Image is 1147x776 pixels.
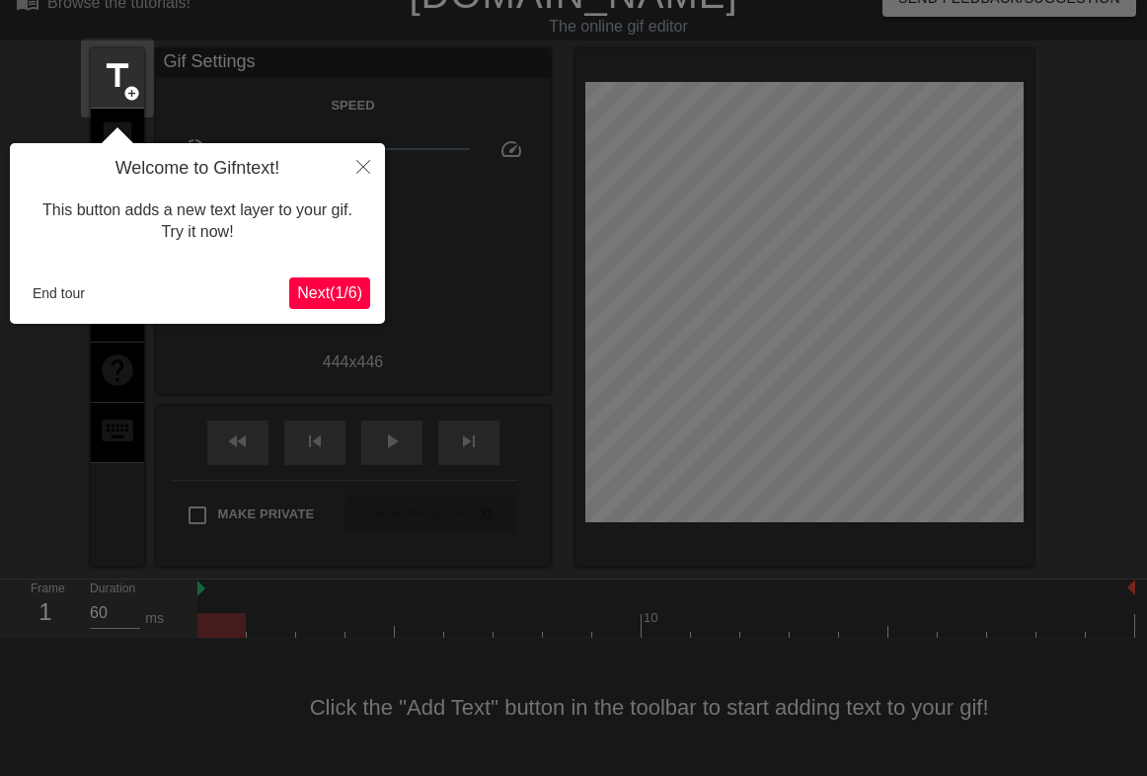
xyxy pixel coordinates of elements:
div: This button adds a new text layer to your gif. Try it now! [25,180,370,264]
button: Close [342,143,385,189]
button: Next [289,277,370,309]
button: End tour [25,278,93,308]
h4: Welcome to Gifntext! [25,158,370,180]
span: Next ( 1 / 6 ) [297,284,362,301]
